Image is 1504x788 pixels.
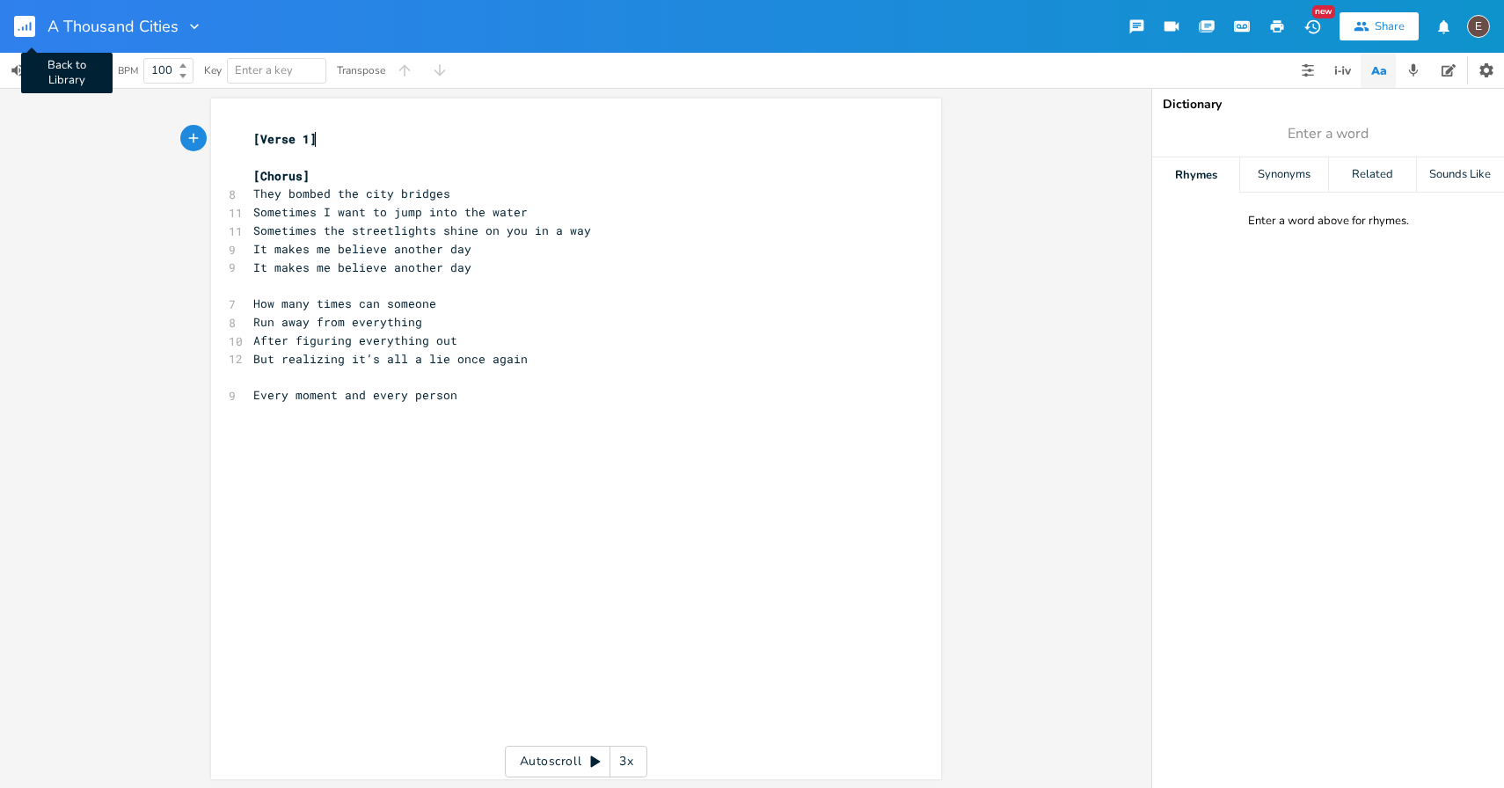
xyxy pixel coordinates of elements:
span: But realizing it’s all a lie once again [253,351,528,367]
button: E [1467,6,1490,47]
div: Rhymes [1152,157,1239,193]
span: A Thousand Cities [47,18,179,34]
span: Run away from everything [253,314,422,330]
div: Key [204,65,222,76]
span: Sometimes the streetlights shine on you in a way [253,223,591,238]
div: Synonyms [1240,157,1327,193]
div: Enter a word above for rhymes. [1248,214,1409,229]
div: Dictionary [1163,98,1493,111]
div: edward [1467,15,1490,38]
span: After figuring everything out [253,332,457,348]
div: Sounds Like [1417,157,1504,193]
div: Autoscroll [505,746,647,777]
button: New [1295,11,1330,42]
button: Back to Library [14,5,49,47]
div: Share [1375,18,1405,34]
span: Sometimes I want to jump into the water [253,204,528,220]
span: It makes me believe another day [253,259,471,275]
div: New [1312,5,1335,18]
div: 3x [610,746,642,777]
span: Enter a key [235,62,293,78]
span: Every moment and every person [253,387,457,403]
span: [Chorus] [253,168,310,184]
span: It makes me believe another day [253,241,471,257]
span: [Verse 1] [253,131,317,147]
span: How many times can someone [253,295,436,311]
div: Transpose [337,65,385,76]
span: They bombed the city bridges [253,186,450,201]
button: Share [1340,12,1419,40]
span: Enter a word [1288,124,1369,144]
div: BPM [118,66,138,76]
div: Related [1329,157,1416,193]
